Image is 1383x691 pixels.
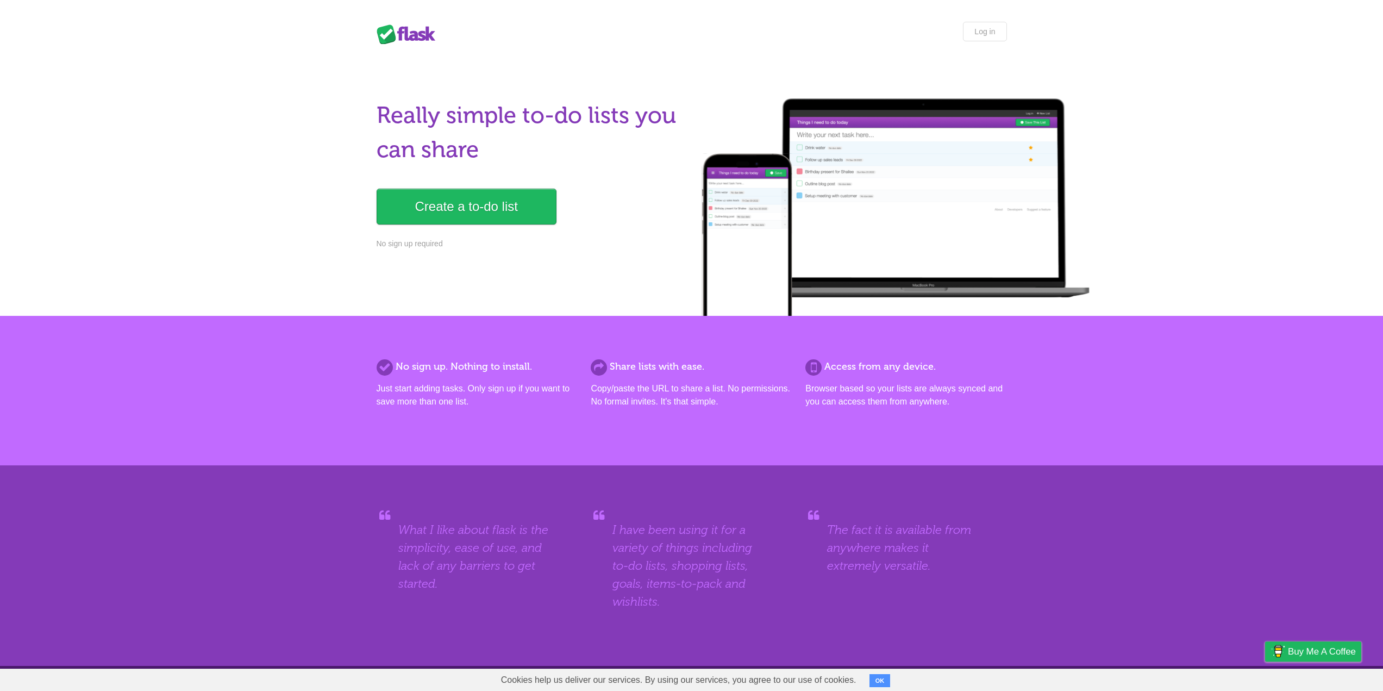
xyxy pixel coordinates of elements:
[1288,642,1356,661] span: Buy me a coffee
[591,359,792,374] h2: Share lists with ease.
[398,521,556,593] blockquote: What I like about flask is the simplicity, ease of use, and lack of any barriers to get started.
[377,24,442,44] div: Flask Lists
[963,22,1006,41] a: Log in
[377,189,556,225] a: Create a to-do list
[805,359,1006,374] h2: Access from any device.
[1271,642,1285,661] img: Buy me a coffee
[869,674,891,687] button: OK
[490,669,867,691] span: Cookies help us deliver our services. By using our services, you agree to our use of cookies.
[1265,642,1361,662] a: Buy me a coffee
[377,238,685,250] p: No sign up required
[377,98,685,167] h1: Really simple to-do lists you can share
[377,359,578,374] h2: No sign up. Nothing to install.
[805,382,1006,408] p: Browser based so your lists are always synced and you can access them from anywhere.
[827,521,985,575] blockquote: The fact it is available from anywhere makes it extremely versatile.
[591,382,792,408] p: Copy/paste the URL to share a list. No permissions. No formal invites. It's that simple.
[377,382,578,408] p: Just start adding tasks. Only sign up if you want to save more than one list.
[612,521,770,611] blockquote: I have been using it for a variety of things including to-do lists, shopping lists, goals, items-...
